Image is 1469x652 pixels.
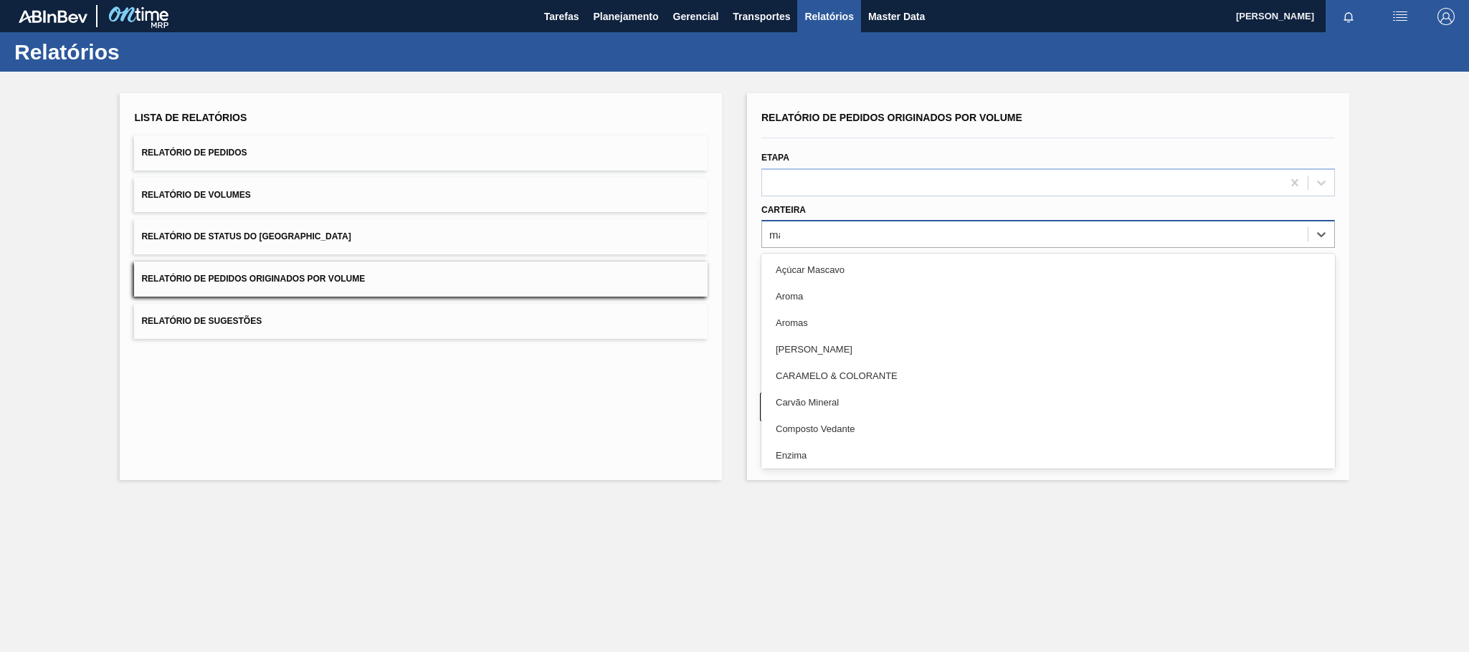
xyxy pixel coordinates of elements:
[761,389,1335,416] div: Carvão Mineral
[19,10,87,23] img: TNhmsLtSVTkK8tSr43FrP2fwEKptu5GPRR3wAAAABJRU5ErkJggg==
[134,262,708,297] button: Relatório de Pedidos Originados por Volume
[761,310,1335,336] div: Aromas
[1392,8,1409,25] img: userActions
[134,135,708,171] button: Relatório de Pedidos
[673,8,719,25] span: Gerencial
[141,316,262,326] span: Relatório de Sugestões
[761,363,1335,389] div: CARAMELO & COLORANTE
[134,178,708,213] button: Relatório de Volumes
[1326,6,1371,27] button: Notificações
[761,257,1335,283] div: Açúcar Mascavo
[134,304,708,339] button: Relatório de Sugestões
[593,8,658,25] span: Planejamento
[14,44,269,60] h1: Relatórios
[141,231,351,241] span: Relatório de Status do [GEOGRAPHIC_DATA]
[761,336,1335,363] div: [PERSON_NAME]
[868,8,925,25] span: Master Data
[761,283,1335,310] div: Aroma
[134,112,247,123] span: Lista de Relatórios
[544,8,579,25] span: Tarefas
[804,8,853,25] span: Relatórios
[761,112,1022,123] span: Relatório de Pedidos Originados por Volume
[141,148,247,158] span: Relatório de Pedidos
[761,205,806,215] label: Carteira
[134,219,708,254] button: Relatório de Status do [GEOGRAPHIC_DATA]
[761,416,1335,442] div: Composto Vedante
[1437,8,1455,25] img: Logout
[761,442,1335,469] div: Enzima
[733,8,790,25] span: Transportes
[760,393,1041,421] button: Limpar
[761,153,789,163] label: Etapa
[141,190,250,200] span: Relatório de Volumes
[141,274,365,284] span: Relatório de Pedidos Originados por Volume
